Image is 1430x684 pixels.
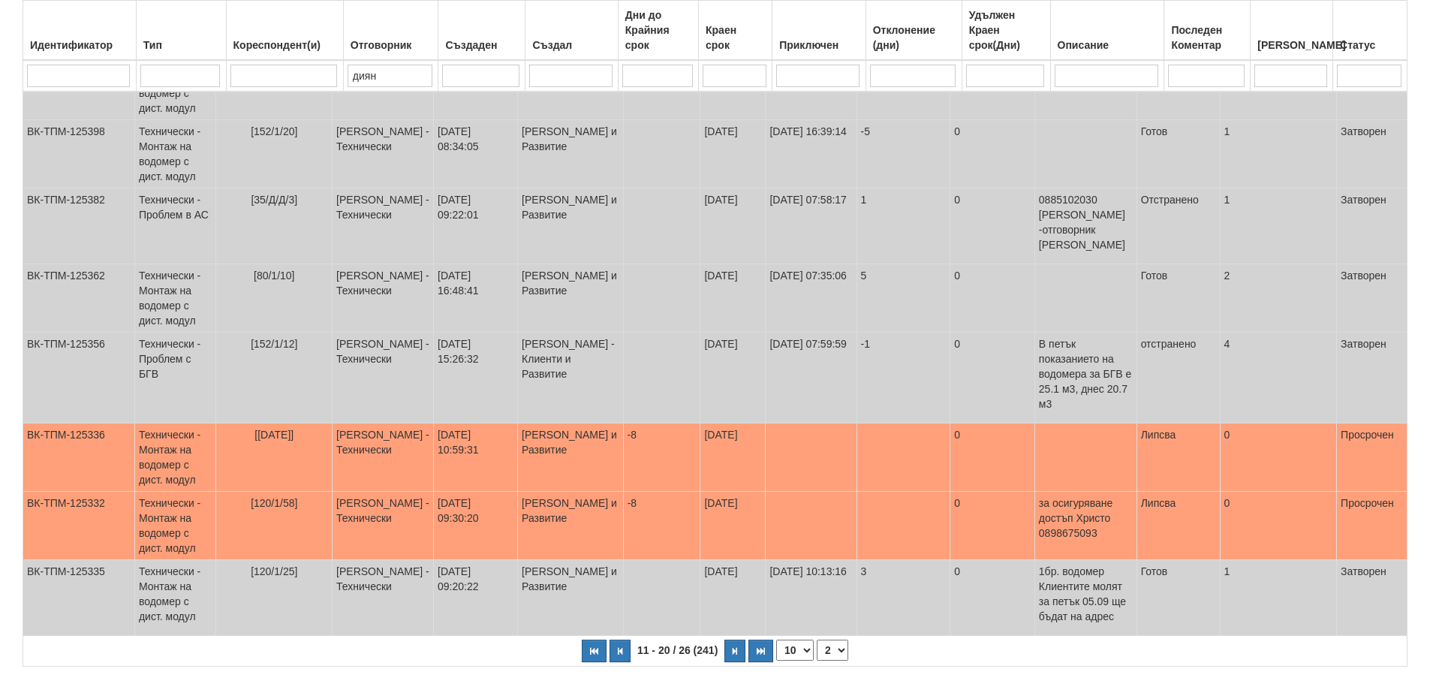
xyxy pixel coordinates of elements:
p: 1бр. водомер Клиентите молят за петък 05.09 ще бъдат на адрес [1039,564,1133,624]
div: Отговорник [348,35,435,56]
th: Брой Файлове: No sort applied, activate to apply an ascending sort [1251,1,1333,61]
div: Приключен [776,35,862,56]
td: 1 [856,188,950,264]
td: [PERSON_NAME] - Технически [333,423,434,492]
th: Статус: No sort applied, activate to apply an ascending sort [1333,1,1407,61]
td: [PERSON_NAME] - Технически [333,333,434,423]
th: Отклонение (дни): No sort applied, activate to apply an ascending sort [866,1,962,61]
span: [80/1/10] [254,270,295,282]
td: 2 [1220,264,1337,333]
div: Дни до Крайния срок [622,5,694,56]
th: Кореспондент(и): No sort applied, activate to apply an ascending sort [226,1,343,61]
td: Затворен [1337,188,1407,264]
td: [DATE] [700,560,766,636]
td: [DATE] [700,333,766,423]
th: Удължен Краен срок(Дни): No sort applied, activate to apply an ascending sort [962,1,1050,61]
td: [DATE] 09:22:01 [434,188,518,264]
td: [PERSON_NAME] и Развитие [518,560,624,636]
th: Отговорник: No sort applied, activate to apply an ascending sort [343,1,438,61]
td: ВК-ТПМ-125398 [23,120,135,188]
button: Следваща страница [724,640,745,662]
span: [120/1/58] [251,497,297,509]
p: В петък показанието на водомера за БГВ е 25.1 м3, днес 20.7 м3 [1039,336,1133,411]
td: [DATE] 16:48:41 [434,264,518,333]
td: Технически - Монтаж на водомер с дист. модул [134,560,216,636]
span: Готов [1141,565,1168,577]
td: Технически - Монтаж на водомер с дист. модул [134,423,216,492]
p: 0885102030 [PERSON_NAME] -отговорник [PERSON_NAME] [1039,192,1133,252]
td: [PERSON_NAME] и Развитие [518,188,624,264]
div: Кореспондент(и) [230,35,339,56]
td: 1 [1220,120,1337,188]
td: [DATE] 07:35:06 [766,264,856,333]
td: [PERSON_NAME] - Технически [333,492,434,560]
td: ВК-ТПМ-125335 [23,560,135,636]
span: 11 - 20 / 26 (241) [634,644,721,656]
td: [PERSON_NAME] и Развитие [518,120,624,188]
td: [DATE] 08:34:05 [434,120,518,188]
td: ВК-ТПМ-125332 [23,492,135,560]
td: [DATE] [700,120,766,188]
td: 1 [1220,188,1337,264]
td: Технически - Проблем в АС [134,188,216,264]
p: за осигуряване достъп Христо 0898675093 [1039,496,1133,541]
td: Затворен [1337,560,1407,636]
button: Първа страница [582,640,607,662]
span: [35/Д/Д/3] [251,194,297,206]
div: Описание [1055,35,1161,56]
td: 0 [950,120,1035,188]
div: Краен срок [703,20,768,56]
div: Създал [529,35,613,56]
div: Тип [140,35,222,56]
span: [152/1/20] [251,125,297,137]
td: 0 [950,423,1035,492]
th: Тип: No sort applied, activate to apply an ascending sort [136,1,226,61]
span: [152/1/12] [251,338,297,350]
td: [DATE] [700,423,766,492]
td: ВК-ТПМ-125362 [23,264,135,333]
td: [PERSON_NAME] и Развитие [518,423,624,492]
th: Описание: No sort applied, activate to apply an ascending sort [1050,1,1164,61]
td: -1 [856,333,950,423]
span: -8 [628,429,637,441]
select: Брой редове на страница [776,640,814,661]
td: Технически - Монтаж на водомер с дист. модул [134,120,216,188]
div: [PERSON_NAME] [1254,35,1329,56]
td: 0 [950,188,1035,264]
td: [PERSON_NAME] - Технически [333,264,434,333]
th: Създал: No sort applied, activate to apply an ascending sort [525,1,618,61]
td: 3 [856,560,950,636]
td: 0 [950,560,1035,636]
span: [[DATE]] [254,429,294,441]
td: [PERSON_NAME] - Технически [333,188,434,264]
td: [DATE] 07:59:59 [766,333,856,423]
td: 4 [1220,333,1337,423]
td: [PERSON_NAME] и Развитие [518,492,624,560]
td: Затворен [1337,333,1407,423]
td: [DATE] 15:26:32 [434,333,518,423]
span: Отстранено [1141,194,1199,206]
td: [DATE] 16:39:14 [766,120,856,188]
button: Предишна страница [610,640,631,662]
th: Краен срок: No sort applied, activate to apply an ascending sort [699,1,772,61]
td: [DATE] 09:30:20 [434,492,518,560]
td: 0 [950,492,1035,560]
td: [DATE] 09:20:22 [434,560,518,636]
span: Липсва [1141,497,1176,509]
td: -5 [856,120,950,188]
div: Статус [1337,35,1403,56]
span: отстранено [1141,338,1197,350]
td: 0 [1220,492,1337,560]
th: Дни до Крайния срок: No sort applied, activate to apply an ascending sort [618,1,698,61]
div: Удължен Краен срок(Дни) [966,5,1046,56]
td: Затворен [1337,264,1407,333]
td: [DATE] [700,492,766,560]
td: 0 [950,264,1035,333]
td: [PERSON_NAME] - Технически [333,120,434,188]
td: ВК-ТПМ-125382 [23,188,135,264]
div: Последен Коментар [1168,20,1246,56]
td: 0 [1220,423,1337,492]
div: Идентификатор [27,35,132,56]
td: Технически - Проблем с БГВ [134,333,216,423]
td: Затворен [1337,120,1407,188]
